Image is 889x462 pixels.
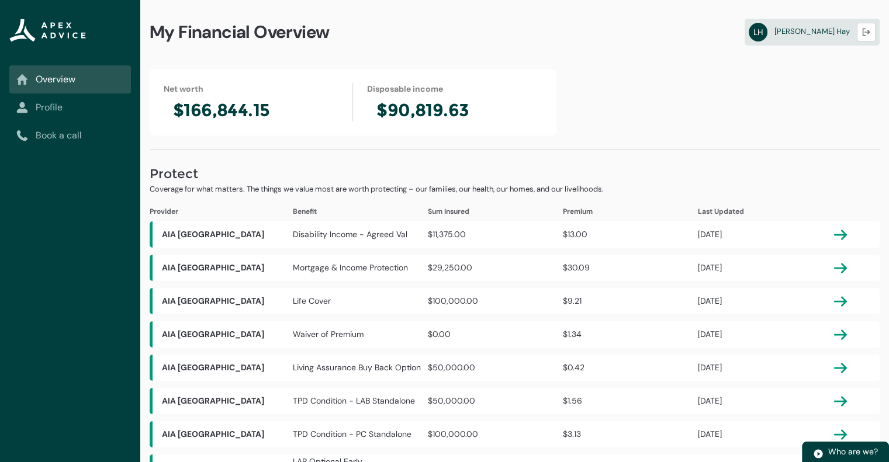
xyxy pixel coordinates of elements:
[9,19,86,42] img: Apex Advice Group
[293,228,428,241] div: Disability Income - Agreed Val
[164,99,338,121] h2: $166,844.15
[153,255,293,281] span: AIA [GEOGRAPHIC_DATA]
[813,449,824,459] img: play.svg
[563,428,698,440] div: $3.13
[698,206,833,217] div: Last Updated
[428,228,563,241] div: $11,375.00
[164,83,338,95] div: Net worth
[16,100,124,114] a: Profile
[563,295,698,307] div: $9.21
[367,99,542,121] h2: $90,819.63
[563,228,698,241] div: $13.00
[293,428,428,440] div: TPD Condition - PC Standalone
[153,321,293,348] span: AIA [GEOGRAPHIC_DATA]
[698,295,833,307] div: [DATE]
[293,206,428,217] div: Benefit
[153,421,293,447] span: AIA [GEOGRAPHIC_DATA]
[749,23,767,41] abbr: LH
[698,362,833,374] div: [DATE]
[563,328,698,341] div: $1.34
[698,328,833,341] div: [DATE]
[428,206,563,217] div: Sum Insured
[153,221,293,248] span: AIA [GEOGRAPHIC_DATA]
[563,262,698,274] div: $30.09
[9,65,131,150] nav: Sub page
[150,183,880,195] p: Coverage for what matters. The things we value most are worth protecting – our families, our heal...
[774,26,850,36] span: [PERSON_NAME] Hay
[150,206,290,217] div: Provider
[293,262,428,274] div: Mortgage & Income Protection
[428,295,563,307] div: $100,000.00
[293,395,428,407] div: TPD Condition - LAB Standalone
[293,295,428,307] div: Life Cover
[153,388,293,414] span: AIA [GEOGRAPHIC_DATA]
[698,228,833,241] div: [DATE]
[428,362,563,374] div: $50,000.00
[428,395,563,407] div: $50,000.00
[857,23,876,41] button: Logout
[698,262,833,274] div: [DATE]
[428,428,563,440] div: $100,000.00
[563,206,698,217] div: Premium
[150,21,329,43] span: My Financial Overview
[698,395,833,407] div: [DATE]
[153,355,293,381] span: AIA [GEOGRAPHIC_DATA]
[428,262,563,274] div: $29,250.00
[828,446,878,457] span: Who are we?
[563,362,698,374] div: $0.42
[150,165,880,183] h2: Protect
[16,128,124,143] a: Book a call
[745,19,880,46] a: LH[PERSON_NAME] Hay
[293,328,428,341] div: Waiver of Premium
[428,328,563,341] div: $0.00
[16,72,124,86] a: Overview
[698,428,833,440] div: [DATE]
[367,83,542,95] div: Disposable income
[563,395,698,407] div: $1.56
[293,362,428,374] div: Living Assurance Buy Back Option
[153,288,293,314] span: AIA [GEOGRAPHIC_DATA]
